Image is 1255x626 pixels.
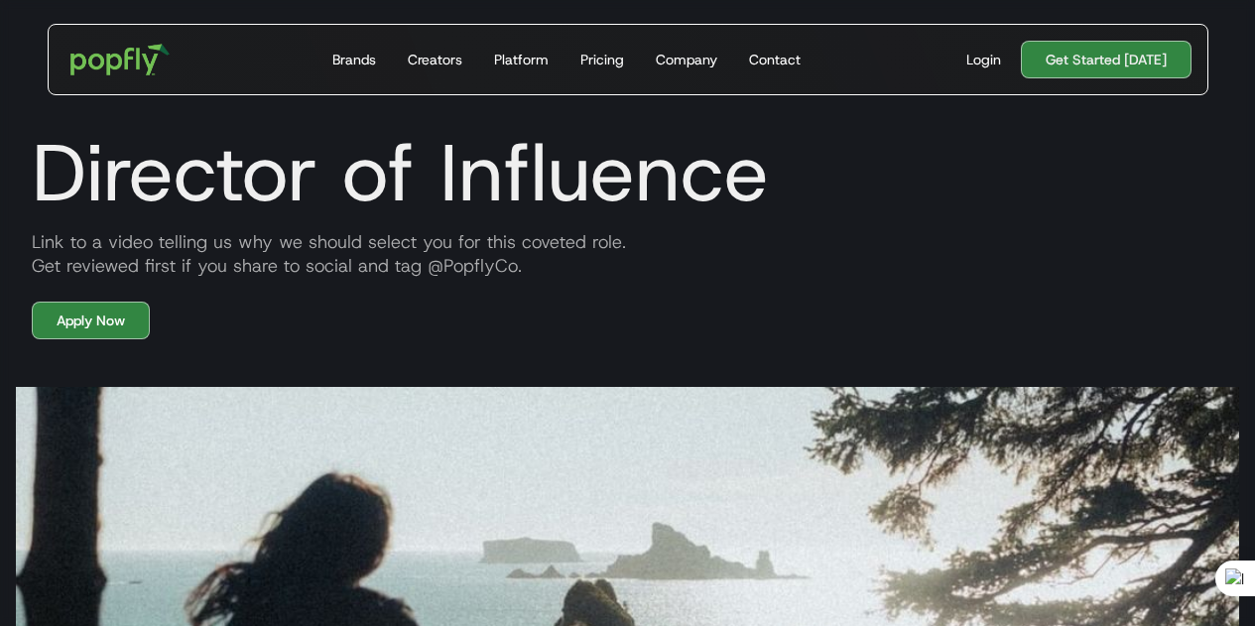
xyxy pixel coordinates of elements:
[572,25,632,94] a: Pricing
[57,30,185,89] a: home
[32,302,150,339] a: Apply Now
[408,50,462,69] div: Creators
[16,125,1239,220] h1: Director of Influence
[656,50,717,69] div: Company
[749,50,801,69] div: Contact
[486,25,557,94] a: Platform
[332,50,376,69] div: Brands
[494,50,549,69] div: Platform
[324,25,384,94] a: Brands
[1021,41,1192,78] a: Get Started [DATE]
[741,25,809,94] a: Contact
[966,50,1001,69] div: Login
[648,25,725,94] a: Company
[16,230,1239,278] div: Link to a video telling us why we should select you for this coveted role. Get reviewed first if ...
[580,50,624,69] div: Pricing
[958,50,1009,69] a: Login
[400,25,470,94] a: Creators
